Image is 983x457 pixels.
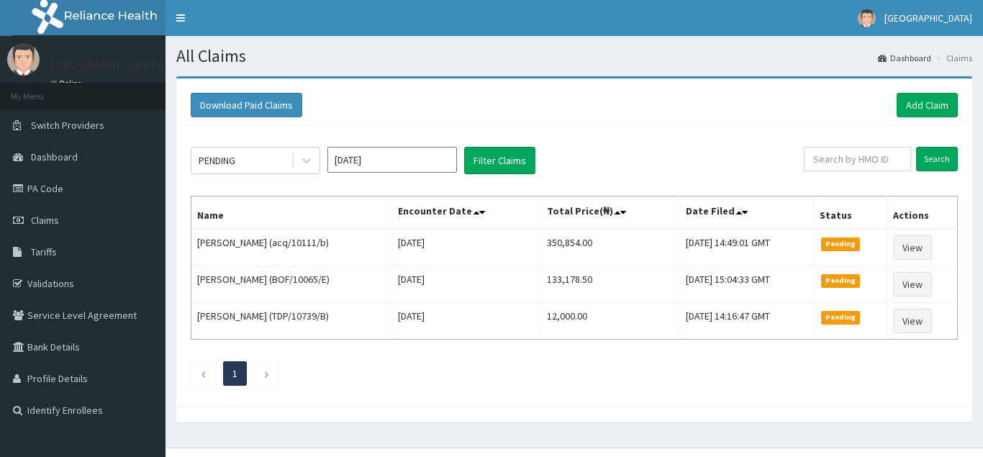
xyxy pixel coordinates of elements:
[679,266,813,303] td: [DATE] 15:04:33 GMT
[887,196,957,230] th: Actions
[391,196,541,230] th: Encounter Date
[878,52,931,64] a: Dashboard
[897,93,958,117] a: Add Claim
[7,43,40,76] img: User Image
[176,47,972,65] h1: All Claims
[391,229,541,266] td: [DATE]
[199,153,235,168] div: PENDING
[541,303,680,340] td: 12,000.00
[50,78,85,89] a: Online
[821,311,861,324] span: Pending
[327,147,457,173] input: Select Month and Year
[263,367,270,380] a: Next page
[191,266,392,303] td: [PERSON_NAME] (BOF/10065/E)
[679,196,813,230] th: Date Filed
[916,147,958,171] input: Search
[191,303,392,340] td: [PERSON_NAME] (TDP/10739/B)
[541,266,680,303] td: 133,178.50
[191,93,302,117] button: Download Paid Claims
[804,147,911,171] input: Search by HMO ID
[464,147,535,174] button: Filter Claims
[191,229,392,266] td: [PERSON_NAME] (acq/10111/b)
[391,303,541,340] td: [DATE]
[858,9,876,27] img: User Image
[191,196,392,230] th: Name
[821,237,861,250] span: Pending
[31,245,57,258] span: Tariffs
[31,150,78,163] span: Dashboard
[391,266,541,303] td: [DATE]
[813,196,887,230] th: Status
[50,58,169,71] p: [GEOGRAPHIC_DATA]
[679,229,813,266] td: [DATE] 14:49:01 GMT
[31,214,59,227] span: Claims
[893,272,932,297] a: View
[933,52,972,64] li: Claims
[541,196,680,230] th: Total Price(₦)
[893,235,932,260] a: View
[541,229,680,266] td: 350,854.00
[893,309,932,333] a: View
[200,367,207,380] a: Previous page
[821,274,861,287] span: Pending
[232,367,237,380] a: Page 1 is your current page
[884,12,972,24] span: [GEOGRAPHIC_DATA]
[31,119,104,132] span: Switch Providers
[679,303,813,340] td: [DATE] 14:16:47 GMT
